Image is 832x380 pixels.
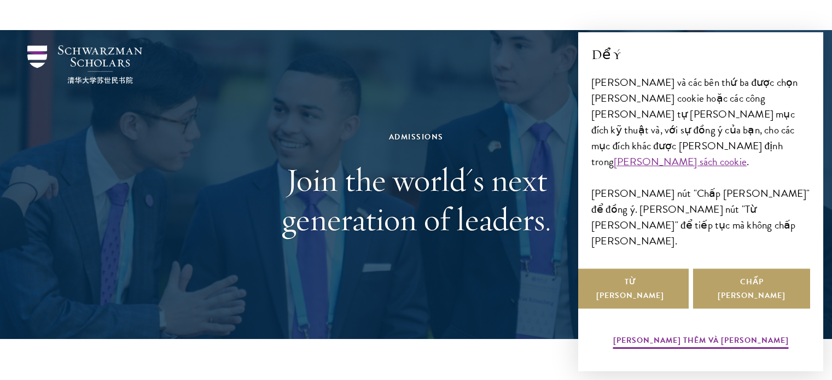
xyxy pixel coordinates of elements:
[228,160,605,239] h1: Join the world's next generation of leaders.
[591,74,798,169] font: [PERSON_NAME] và các bên thứ ba được chọn [PERSON_NAME] cookie hoặc các công [PERSON_NAME] tự [PE...
[613,335,789,346] font: [PERSON_NAME] thêm và [PERSON_NAME]
[228,130,605,144] div: Admissions
[591,46,621,63] font: Để ý
[747,154,749,169] font: .
[614,154,747,169] a: [PERSON_NAME] sách cookie
[718,276,786,301] font: Chấp [PERSON_NAME]
[693,268,810,308] button: Chấp [PERSON_NAME]
[613,332,789,350] button: [PERSON_NAME] thêm và [PERSON_NAME]
[591,185,810,249] font: [PERSON_NAME] nút "Chấp [PERSON_NAME]" để đồng ý. [PERSON_NAME] nút "Từ [PERSON_NAME]" để tiếp tụ...
[572,268,689,308] button: Từ [PERSON_NAME]
[596,276,664,301] font: Từ [PERSON_NAME]
[27,45,142,84] img: Học giả Schwarzman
